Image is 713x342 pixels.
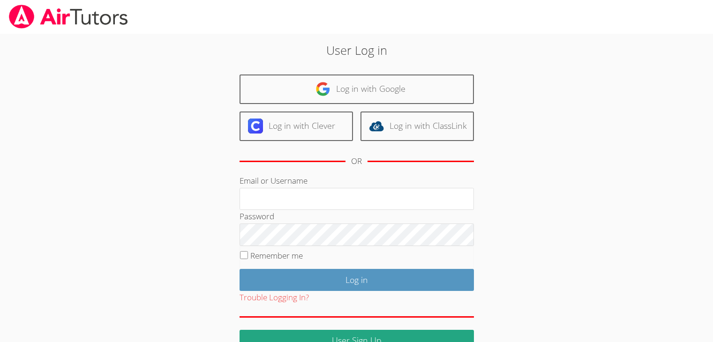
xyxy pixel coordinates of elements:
input: Log in [240,269,474,291]
div: OR [351,155,362,168]
img: clever-logo-6eab21bc6e7a338710f1a6ff85c0baf02591cd810cc4098c63d3a4b26e2feb20.svg [248,119,263,134]
a: Log in with ClassLink [360,112,474,141]
a: Log in with Clever [240,112,353,141]
img: google-logo-50288ca7cdecda66e5e0955fdab243c47b7ad437acaf1139b6f446037453330a.svg [315,82,330,97]
label: Email or Username [240,175,308,186]
a: Log in with Google [240,74,474,104]
img: airtutors_banner-c4298cdbf04f3fff15de1276eac7730deb9818008684d7c2e4769d2f7ddbe033.png [8,5,129,29]
label: Password [240,211,274,222]
button: Trouble Logging In? [240,291,309,305]
img: classlink-logo-d6bb404cc1216ec64c9a2012d9dc4662098be43eaf13dc465df04b49fa7ab582.svg [369,119,384,134]
h2: User Log in [164,41,549,59]
label: Remember me [250,250,303,261]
